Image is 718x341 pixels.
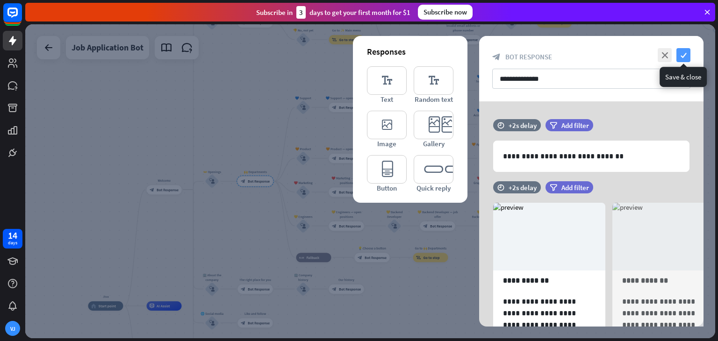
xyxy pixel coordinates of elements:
i: filter [550,184,557,191]
div: VJ [5,321,20,336]
span: Bot Response [505,52,552,61]
i: time [497,122,504,128]
button: Open LiveChat chat widget [7,4,36,32]
div: +2s delay [509,121,537,130]
span: Add filter [561,183,589,192]
img: preview [612,203,643,212]
div: Subscribe now [418,5,473,20]
div: Subscribe in days to get your first month for $1 [256,6,410,19]
div: 3 [296,6,306,19]
span: Add filter [561,121,589,130]
img: preview [493,203,524,212]
div: days [8,240,17,246]
div: +2s delay [509,183,537,192]
i: close [658,48,672,62]
a: 14 days [3,229,22,249]
div: 14 [8,231,17,240]
i: check [676,48,690,62]
i: filter [550,122,557,129]
i: time [497,184,504,191]
i: block_bot_response [492,53,501,61]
